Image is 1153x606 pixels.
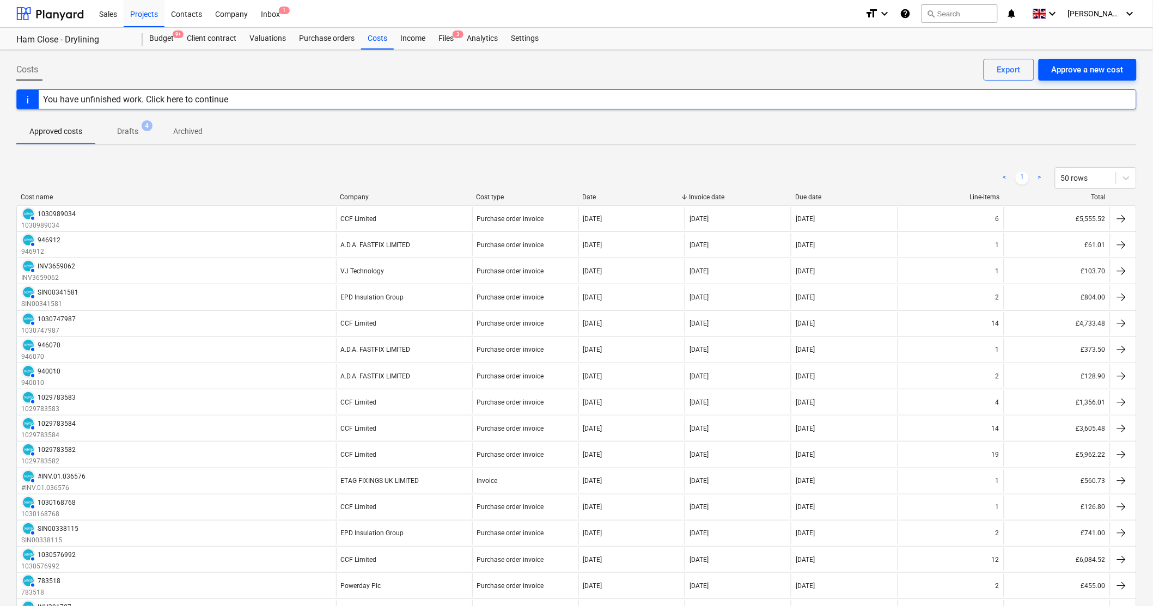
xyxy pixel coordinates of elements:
a: Analytics [460,28,504,50]
div: Export [997,63,1021,77]
div: Purchase orders [292,28,361,50]
div: [DATE] [796,215,815,223]
div: You have unfinished work. Click here to continue [43,94,228,105]
div: A.D.A. FASTFIX LIMITED [341,372,411,380]
div: Income [394,28,432,50]
div: [DATE] [690,215,709,223]
div: Invoice has been synced with Xero and its status is currently AUTHORISED [21,207,35,221]
div: [DATE] [796,320,815,327]
div: Valuations [243,28,292,50]
div: £4,733.48 [1004,312,1110,335]
div: [DATE] [583,582,602,590]
div: 1029783583 [38,394,76,401]
img: xero.svg [23,261,34,272]
div: CCF Limited [341,451,377,458]
i: format_size [865,7,878,20]
div: CCF Limited [341,320,377,327]
div: £373.50 [1004,338,1110,362]
img: xero.svg [23,523,34,534]
div: Purchase order invoice [477,425,544,432]
div: 1 [996,477,999,485]
div: #INV.01.036576 [38,473,86,480]
p: Archived [173,126,203,137]
div: CCF Limited [341,215,377,223]
p: #INV.01.036576 [21,483,86,493]
div: CCF Limited [341,425,377,432]
a: Page 1 is your current page [1016,172,1029,185]
button: Approve a new cost [1039,59,1137,81]
div: [DATE] [583,320,602,327]
div: Settings [504,28,545,50]
div: Invoice has been synced with Xero and its status is currently AUTHORISED [21,390,35,405]
div: [DATE] [796,267,815,275]
div: [DATE] [690,399,709,406]
img: xero.svg [23,392,34,403]
div: 1029783582 [38,446,76,454]
div: [DATE] [690,320,709,327]
div: [DATE] [583,372,602,380]
div: Invoice has been synced with Xero and its status is currently AUTHORISED [21,495,35,510]
div: ETAG FIXINGS UK LIMITED [341,477,419,485]
div: EPD Insulation Group [341,293,404,301]
img: xero.svg [23,497,34,508]
div: Powerday Plc [341,582,381,590]
img: xero.svg [23,340,34,351]
div: [DATE] [796,451,815,458]
div: [DATE] [796,556,815,564]
div: 946912 [38,236,60,244]
div: 6 [996,215,999,223]
p: 1029783583 [21,405,76,414]
div: [DATE] [583,215,602,223]
img: xero.svg [23,444,34,455]
div: Purchase order invoice [477,215,544,223]
div: 946070 [38,341,60,349]
div: [DATE] [796,399,815,406]
span: [PERSON_NAME] [1068,9,1123,18]
div: A.D.A. FASTFIX LIMITED [341,241,411,249]
div: 4 [996,399,999,406]
p: 1029783584 [21,431,76,440]
span: search [926,9,935,18]
div: INV3659062 [38,262,75,270]
div: [DATE] [583,267,602,275]
div: £741.00 [1004,522,1110,545]
div: [DATE] [796,529,815,537]
p: INV3659062 [21,273,75,283]
i: keyboard_arrow_down [878,7,891,20]
div: CCF Limited [341,399,377,406]
div: 2 [996,529,999,537]
div: £5,962.22 [1004,443,1110,466]
div: Invoice has been synced with Xero and its status is currently AUTHORISED [21,338,35,352]
div: CCF Limited [341,503,377,511]
p: SIN00338115 [21,536,78,545]
div: [DATE] [690,293,709,301]
p: 1030168768 [21,510,76,519]
div: [DATE] [690,346,709,353]
div: Line-items [902,193,999,201]
div: £1,356.01 [1004,390,1110,414]
div: 1030747987 [38,315,76,323]
div: Files [432,28,460,50]
div: £3,605.48 [1004,417,1110,440]
img: xero.svg [23,418,34,429]
div: Company [340,193,467,201]
span: 3 [453,30,463,38]
div: Invoice has been synced with Xero and its status is currently AUTHORISED [21,443,35,457]
p: SIN00341581 [21,299,78,309]
div: [DATE] [690,503,709,511]
div: [DATE] [690,372,709,380]
div: 1030989034 [38,210,76,218]
div: Purchase order invoice [477,582,544,590]
div: Costs [361,28,394,50]
div: Purchase order invoice [477,320,544,327]
div: SIN00338115 [38,525,78,532]
div: [DATE] [690,529,709,537]
div: Date [583,193,680,201]
a: Next page [1033,172,1046,185]
div: [DATE] [690,267,709,275]
div: [DATE] [690,556,709,564]
div: [DATE] [583,399,602,406]
div: [DATE] [583,425,602,432]
div: 1030168768 [38,499,76,506]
